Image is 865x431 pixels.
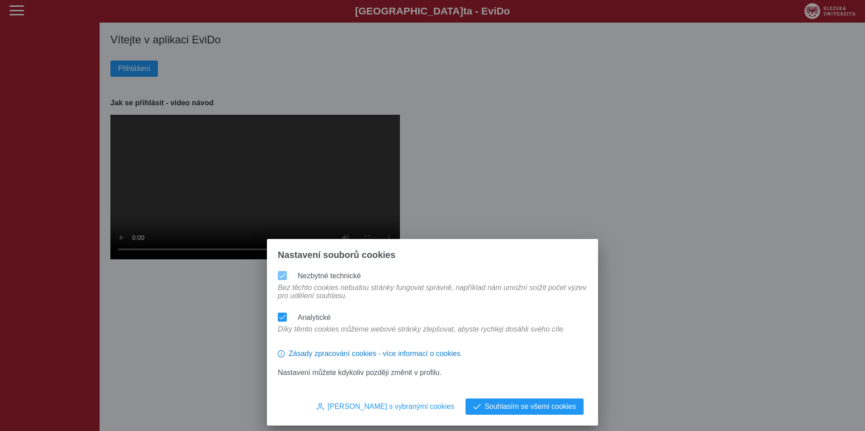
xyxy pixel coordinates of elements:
div: Díky těmto cookies můžeme webové stránky zlepšovat, abyste rychleji dosáhli svého cíle. [274,325,569,342]
div: Bez těchto cookies nebudou stránky fungovat správně, například nám umožní snížit počet výzev pro ... [274,284,591,309]
p: Nastavení můžete kdykoliv později změnit v profilu. [278,369,587,377]
span: Zásady zpracování cookies - více informací o cookies [289,350,461,358]
label: Nezbytné technické [298,272,361,280]
button: Souhlasím se všemi cookies [466,398,584,415]
span: [PERSON_NAME] s vybranými cookies [328,403,454,411]
button: [PERSON_NAME] s vybranými cookies [309,398,462,415]
label: Analytické [298,314,331,321]
button: Zásady zpracování cookies - více informací o cookies [278,346,461,361]
a: Zásady zpracování cookies - více informací o cookies [278,353,461,361]
span: Nastavení souborů cookies [278,250,395,260]
span: Souhlasím se všemi cookies [485,403,576,411]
